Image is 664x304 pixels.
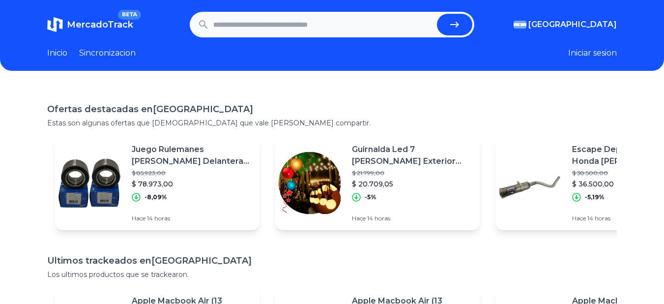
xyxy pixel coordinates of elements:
p: $ 21.799,00 [352,169,472,177]
p: Los ultimos productos que se trackearon. [47,270,617,279]
span: [GEOGRAPHIC_DATA] [528,19,617,30]
img: Argentina [514,21,526,29]
img: Featured image [495,149,564,217]
span: BETA [118,10,141,20]
button: Iniciar sesion [568,47,617,59]
img: MercadoTrack [47,17,63,32]
a: Sincronizacion [79,47,136,59]
p: Hace 14 horas [352,214,472,222]
a: Featured imageGuirnalda Led 7 [PERSON_NAME] Exterior Cerveceria Bar Completa$ 21.799,00$ 20.709,0... [275,136,480,230]
p: $ 85.923,00 [132,169,252,177]
h1: Ofertas destacadas en [GEOGRAPHIC_DATA] [47,102,617,116]
a: Featured imageJuego Rulemanes [PERSON_NAME] Delantera Skf [PERSON_NAME] Sin Abs$ 85.923,00$ 78.97... [55,136,260,230]
p: -5,19% [585,193,605,201]
p: -5% [365,193,376,201]
span: MercadoTrack [67,19,133,30]
a: Inicio [47,47,67,59]
p: Estas son algunas ofertas que [DEMOGRAPHIC_DATA] que vale [PERSON_NAME] compartir. [47,118,617,128]
p: $ 78.973,00 [132,179,252,189]
button: [GEOGRAPHIC_DATA] [514,19,617,30]
img: Featured image [55,149,124,217]
p: $ 20.709,05 [352,179,472,189]
p: -8,09% [144,193,167,201]
p: Juego Rulemanes [PERSON_NAME] Delantera Skf [PERSON_NAME] Sin Abs [132,144,252,167]
a: MercadoTrackBETA [47,17,133,32]
p: Hace 14 horas [132,214,252,222]
img: Featured image [275,149,344,217]
p: Guirnalda Led 7 [PERSON_NAME] Exterior Cerveceria Bar Completa [352,144,472,167]
h1: Ultimos trackeados en [GEOGRAPHIC_DATA] [47,254,617,268]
